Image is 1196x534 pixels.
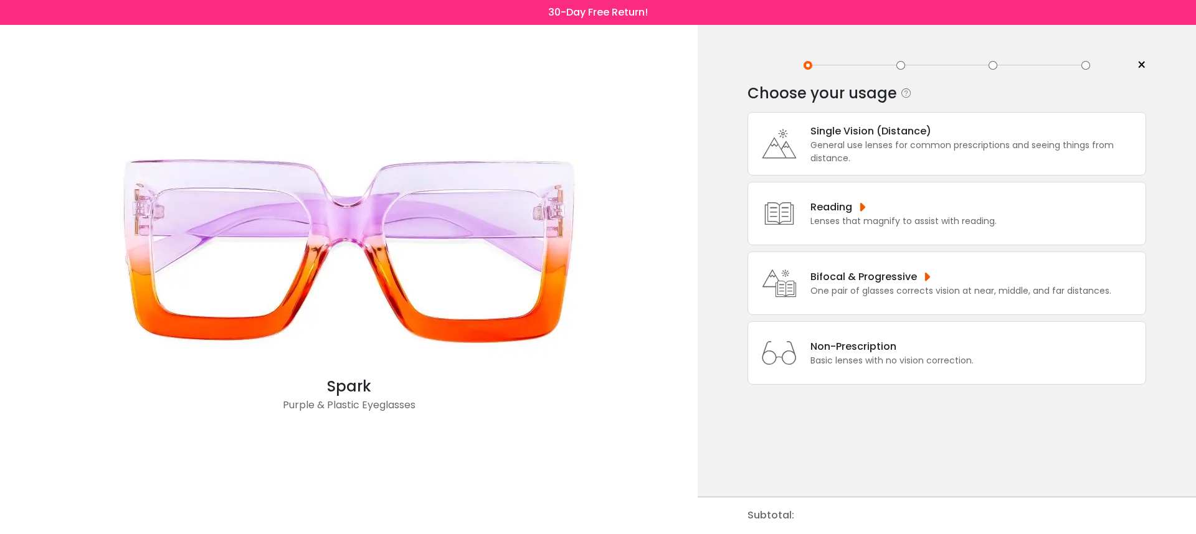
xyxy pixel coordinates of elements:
[810,199,997,215] div: Reading
[810,123,1139,139] div: Single Vision (Distance)
[1137,56,1146,75] span: ×
[810,354,974,367] div: Basic lenses with no vision correction.
[810,284,1111,297] div: One pair of glasses corrects vision at near, middle, and far distances.
[747,81,897,106] div: Choose your usage
[810,269,1111,284] div: Bifocal & Progressive
[747,497,800,533] div: Subtotal:
[810,215,997,228] div: Lenses that magnify to assist with reading.
[100,398,598,423] div: Purple & Plastic Eyeglasses
[100,126,598,375] img: Purple Spark - Plastic Eyeglasses
[810,139,1139,165] div: General use lenses for common prescriptions and seeing things from distance.
[810,339,974,354] div: Non-Prescription
[100,375,598,398] div: Spark
[1127,56,1146,75] a: ×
